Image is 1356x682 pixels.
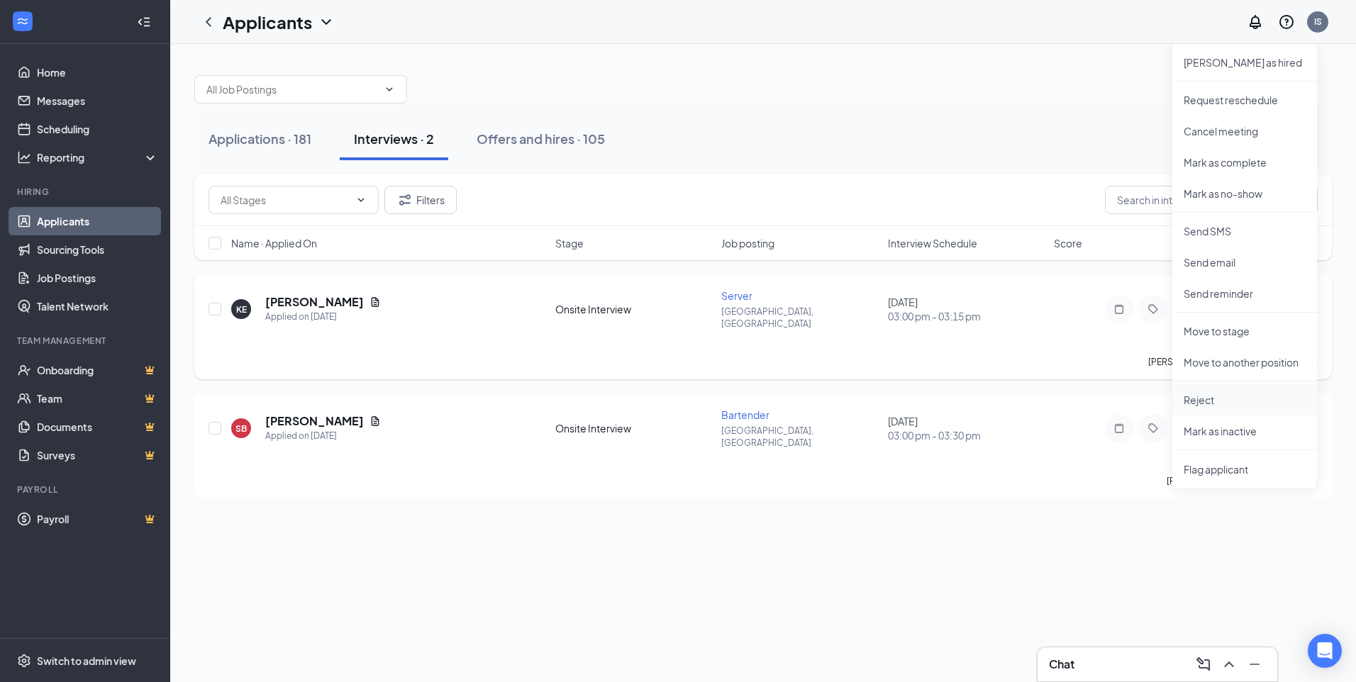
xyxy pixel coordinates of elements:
[221,192,350,208] input: All Stages
[888,414,1045,442] div: [DATE]
[721,236,774,250] span: Job posting
[17,186,155,198] div: Hiring
[206,82,378,97] input: All Job Postings
[354,130,434,147] div: Interviews · 2
[37,292,158,320] a: Talent Network
[37,356,158,384] a: OnboardingCrown
[888,295,1045,323] div: [DATE]
[1221,656,1238,673] svg: ChevronUp
[200,13,217,30] svg: ChevronLeft
[17,654,31,668] svg: Settings
[17,483,155,496] div: Payroll
[1184,286,1306,301] p: Send reminder
[235,423,247,435] div: SB
[355,194,367,206] svg: ChevronDown
[1243,653,1266,676] button: Minimize
[1145,423,1162,434] svg: Tag
[1192,653,1215,676] button: ComposeMessage
[223,10,312,34] h1: Applicants
[1111,303,1128,315] svg: Note
[1246,656,1263,673] svg: Minimize
[1148,356,1318,368] p: [PERSON_NAME] interviewed .
[721,425,879,449] p: [GEOGRAPHIC_DATA], [GEOGRAPHIC_DATA]
[209,130,311,147] div: Applications · 181
[1049,656,1074,672] h3: Chat
[721,306,879,330] p: [GEOGRAPHIC_DATA], [GEOGRAPHIC_DATA]
[16,14,30,28] svg: WorkstreamLogo
[37,384,158,413] a: TeamCrown
[318,13,335,30] svg: ChevronDown
[369,415,381,427] svg: Document
[888,236,977,250] span: Interview Schedule
[37,264,158,292] a: Job Postings
[1278,13,1295,30] svg: QuestionInfo
[555,302,713,316] div: Onsite Interview
[37,441,158,469] a: SurveysCrown
[1145,303,1162,315] svg: Tag
[37,207,158,235] a: Applicants
[236,303,247,315] div: KE
[37,505,158,533] a: PayrollCrown
[396,191,413,208] svg: Filter
[37,235,158,264] a: Sourcing Tools
[1314,16,1322,28] div: IS
[37,654,136,668] div: Switch to admin view
[1195,656,1212,673] svg: ComposeMessage
[265,429,381,443] div: Applied on [DATE]
[17,335,155,347] div: Team Management
[37,115,158,143] a: Scheduling
[721,408,769,421] span: Bartender
[17,150,31,164] svg: Analysis
[37,58,158,86] a: Home
[1218,653,1240,676] button: ChevronUp
[1167,475,1318,487] p: [PERSON_NAME] interviewed .
[1105,186,1318,214] input: Search in interviews
[555,421,713,435] div: Onsite Interview
[721,289,752,302] span: Server
[265,294,364,310] h5: [PERSON_NAME]
[1247,13,1264,30] svg: Notifications
[265,413,364,429] h5: [PERSON_NAME]
[369,296,381,308] svg: Document
[888,309,1045,323] span: 03:00 pm - 03:15 pm
[231,236,317,250] span: Name · Applied On
[555,236,584,250] span: Stage
[1111,423,1128,434] svg: Note
[265,310,381,324] div: Applied on [DATE]
[1308,634,1342,668] div: Open Intercom Messenger
[1054,236,1082,250] span: Score
[37,413,158,441] a: DocumentsCrown
[477,130,605,147] div: Offers and hires · 105
[37,150,159,164] div: Reporting
[384,84,395,95] svg: ChevronDown
[37,86,158,115] a: Messages
[888,428,1045,442] span: 03:00 pm - 03:30 pm
[137,15,151,29] svg: Collapse
[384,186,457,214] button: Filter Filters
